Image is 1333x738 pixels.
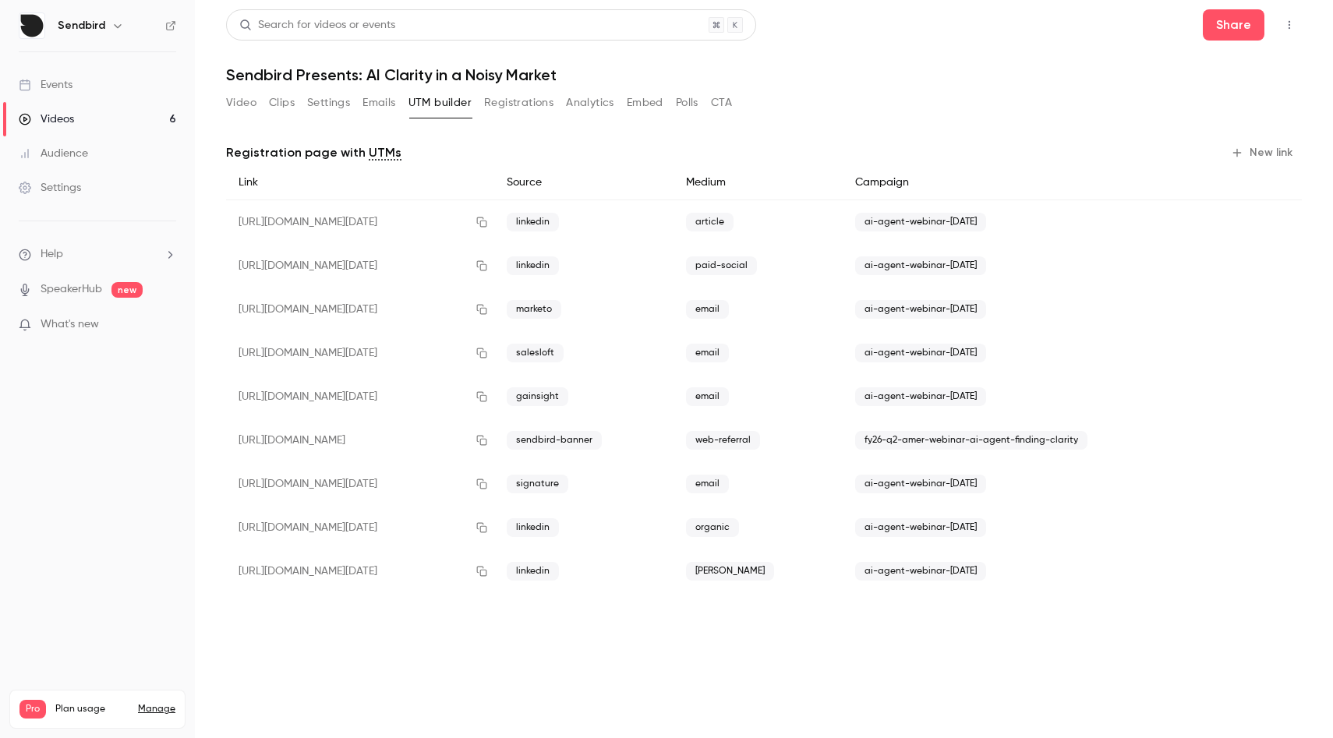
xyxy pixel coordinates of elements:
[507,387,568,406] span: gainsight
[484,90,553,115] button: Registrations
[226,418,494,462] div: [URL][DOMAIN_NAME]
[111,282,143,298] span: new
[507,475,568,493] span: signature
[843,165,1227,200] div: Campaign
[226,288,494,331] div: [URL][DOMAIN_NAME][DATE]
[19,246,176,263] li: help-dropdown-opener
[19,146,88,161] div: Audience
[686,431,760,450] span: web-referral
[674,165,843,200] div: Medium
[507,213,559,231] span: linkedin
[566,90,614,115] button: Analytics
[19,180,81,196] div: Settings
[19,77,72,93] div: Events
[686,562,774,581] span: [PERSON_NAME]
[226,549,494,593] div: [URL][DOMAIN_NAME][DATE]
[239,17,395,34] div: Search for videos or events
[507,518,559,537] span: linkedin
[855,213,986,231] span: ai-agent-webinar-[DATE]
[226,200,494,245] div: [URL][DOMAIN_NAME][DATE]
[686,300,729,319] span: email
[226,143,401,162] p: Registration page with
[855,518,986,537] span: ai-agent-webinar-[DATE]
[226,90,256,115] button: Video
[494,165,674,200] div: Source
[507,256,559,275] span: linkedin
[362,90,395,115] button: Emails
[19,13,44,38] img: Sendbird
[226,165,494,200] div: Link
[41,316,99,333] span: What's new
[19,700,46,719] span: Pro
[226,65,1302,84] h1: Sendbird Presents: AI Clarity in a Noisy Market
[711,90,732,115] button: CTA
[1225,140,1302,165] button: New link
[855,562,986,581] span: ai-agent-webinar-[DATE]
[226,375,494,418] div: [URL][DOMAIN_NAME][DATE]
[686,475,729,493] span: email
[55,703,129,715] span: Plan usage
[686,518,739,537] span: organic
[1277,12,1302,37] button: Top Bar Actions
[1203,9,1264,41] button: Share
[41,281,102,298] a: SpeakerHub
[369,143,401,162] a: UTMs
[676,90,698,115] button: Polls
[855,431,1087,450] span: fy26-q2-amer-webinar-ai-agent-finding-clarity
[686,344,729,362] span: email
[507,300,561,319] span: marketo
[855,475,986,493] span: ai-agent-webinar-[DATE]
[686,387,729,406] span: email
[226,244,494,288] div: [URL][DOMAIN_NAME][DATE]
[507,344,564,362] span: salesloft
[226,506,494,549] div: [URL][DOMAIN_NAME][DATE]
[157,318,176,332] iframe: Noticeable Trigger
[855,256,986,275] span: ai-agent-webinar-[DATE]
[686,256,757,275] span: paid-social
[226,331,494,375] div: [URL][DOMAIN_NAME][DATE]
[19,111,74,127] div: Videos
[507,431,602,450] span: sendbird-banner
[307,90,350,115] button: Settings
[855,300,986,319] span: ai-agent-webinar-[DATE]
[41,246,63,263] span: Help
[855,344,986,362] span: ai-agent-webinar-[DATE]
[269,90,295,115] button: Clips
[138,703,175,715] a: Manage
[58,18,105,34] h6: Sendbird
[855,387,986,406] span: ai-agent-webinar-[DATE]
[226,462,494,506] div: [URL][DOMAIN_NAME][DATE]
[627,90,663,115] button: Embed
[507,562,559,581] span: linkedin
[408,90,472,115] button: UTM builder
[686,213,734,231] span: article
